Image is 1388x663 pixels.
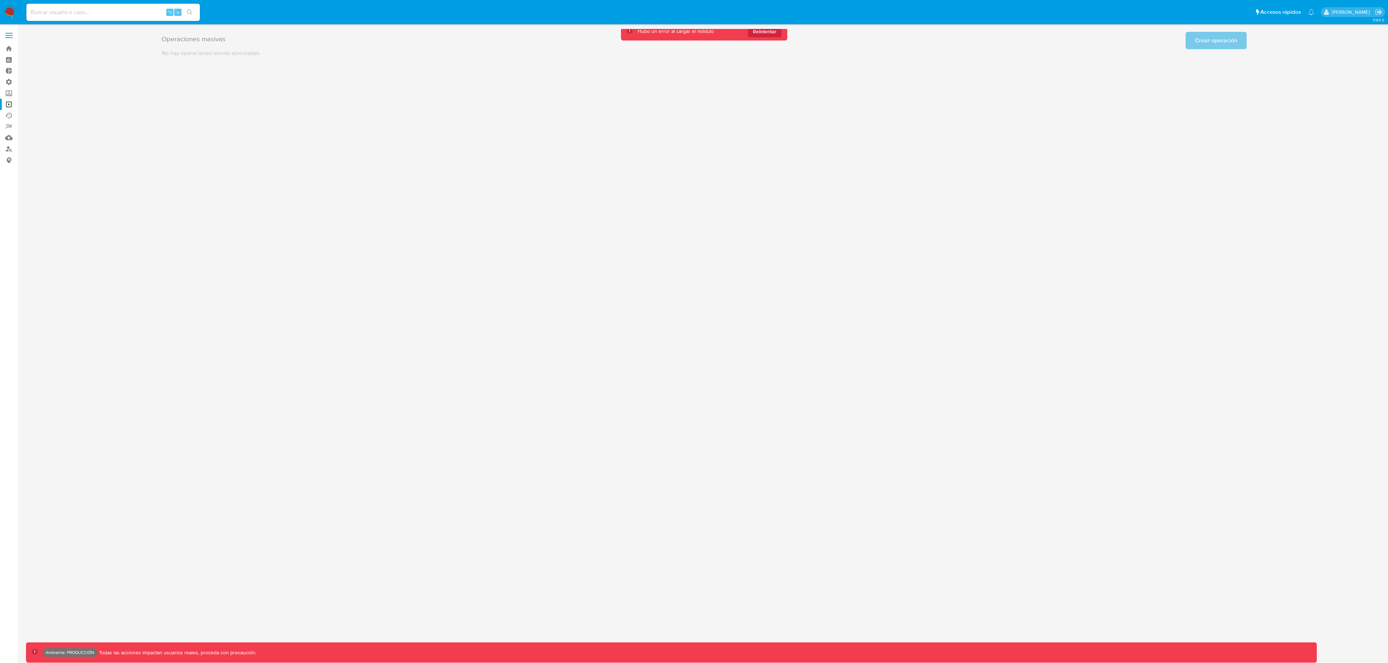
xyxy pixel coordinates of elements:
[1332,9,1372,16] p: leandrojossue.ramirez@mercadolibre.com.co
[182,7,197,17] button: search-icon
[97,649,256,656] p: Todas las acciones impactan usuarios reales, proceda con precaución.
[26,8,200,17] input: Buscar usuario o caso...
[177,9,179,16] span: s
[167,9,172,16] span: ⌥
[1260,8,1301,16] span: Accesos rápidos
[46,651,94,654] p: Ambiente: PRODUCCIÓN
[1375,8,1383,16] a: Salir
[1308,9,1314,15] a: Notificaciones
